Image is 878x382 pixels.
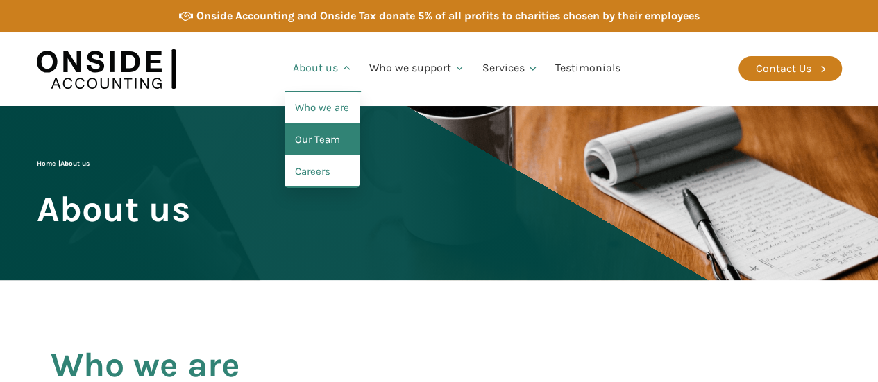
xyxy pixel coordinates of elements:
a: Contact Us [738,56,842,81]
span: | [37,159,90,168]
a: Home [37,159,56,168]
span: About us [37,190,190,228]
a: About us [285,45,361,92]
div: Contact Us [756,60,811,78]
a: Careers [285,156,360,188]
a: Services [473,45,547,92]
img: Onside Accounting [37,42,176,96]
a: Testimonials [547,45,629,92]
a: Who we are [285,92,360,124]
a: Who we support [361,45,474,92]
span: About us [60,159,90,168]
div: Onside Accounting and Onside Tax donate 5% of all profits to charities chosen by their employees [196,7,700,25]
a: Our Team [285,124,360,156]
